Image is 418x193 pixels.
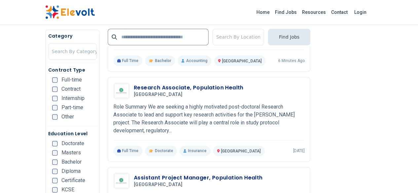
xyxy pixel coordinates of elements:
[52,187,57,192] input: KCSE
[61,114,74,119] span: Other
[299,7,328,17] a: Resources
[155,58,171,63] span: Bachelor
[61,178,85,183] span: Certificate
[48,130,97,137] h5: Education Level
[134,182,182,188] span: [GEOGRAPHIC_DATA]
[272,7,299,17] a: Find Jobs
[61,159,82,165] span: Bachelor
[48,67,97,73] h5: Contract Type
[52,141,57,146] input: Doctorate
[221,149,261,153] span: [GEOGRAPHIC_DATA]
[52,96,57,101] input: Internship
[113,145,143,156] p: Full Time
[115,174,128,187] img: Aga khan University
[385,161,418,193] iframe: Chat Widget
[350,6,370,19] a: Login
[61,86,81,92] span: Contract
[134,174,263,182] h3: Assistant Project Manager, Population Health
[61,187,74,192] span: KCSE
[293,148,305,153] p: [DATE]
[52,159,57,165] input: Bachelor
[52,105,57,110] input: Part-time
[179,145,210,156] p: Insurance
[61,150,81,155] span: Masters
[61,141,84,146] span: Doctorate
[278,58,305,63] p: 6 minutes ago
[52,150,57,155] input: Masters
[113,82,305,156] a: Aga khan UniversityResearch Associate, Population Health[GEOGRAPHIC_DATA]Role Summary We are seek...
[134,92,182,98] span: [GEOGRAPHIC_DATA]
[61,105,83,110] span: Part-time
[61,169,81,174] span: Diploma
[52,86,57,92] input: Contract
[115,84,128,97] img: Aga khan University
[113,55,143,66] p: Full Time
[268,29,310,45] button: Find Jobs
[45,5,95,19] img: Elevolt
[328,7,350,17] a: Contact
[155,148,173,153] span: Doctorate
[113,103,305,135] p: Role Summary We are seeking a highly motivated post-doctoral Research Associate to lead and suppo...
[52,77,57,82] input: Full-time
[61,77,82,82] span: Full-time
[222,59,262,63] span: [GEOGRAPHIC_DATA]
[52,114,57,119] input: Other
[52,169,57,174] input: Diploma
[48,33,97,39] h5: Category
[177,55,211,66] p: Accounting
[52,178,57,183] input: Certificate
[134,84,244,92] h3: Research Associate, Population Health
[254,7,272,17] a: Home
[61,96,85,101] span: Internship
